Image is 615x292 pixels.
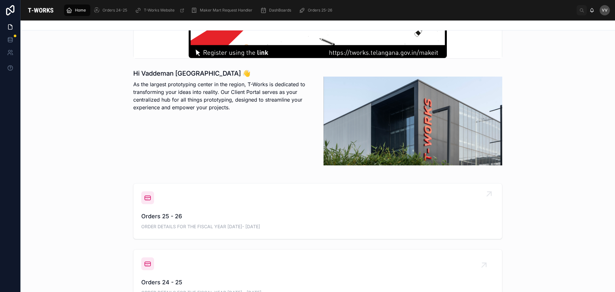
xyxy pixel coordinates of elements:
img: 20656-Tworks-build.png [324,77,502,165]
div: scrollable content [61,3,577,17]
a: Maker Mart Request Handler [189,4,257,16]
a: Orders 25 - 26ORDER DETAILS FOR THE FISCAL YEAR [DATE]- [DATE] [134,184,502,239]
span: VV [602,8,608,13]
a: Orders 25-26 [297,4,337,16]
span: Orders 24-25 [102,8,127,13]
span: T-Works Website [144,8,175,13]
p: As the largest prototyping center in the region, T-Works is dedicated to transforming your ideas ... [133,80,312,111]
span: Orders 25 - 26 [141,212,494,221]
a: Orders 24-25 [92,4,132,16]
span: ORDER DETAILS FOR THE FISCAL YEAR [DATE]- [DATE] [141,223,494,230]
a: DashBoards [258,4,296,16]
h1: Hi Vaddeman [GEOGRAPHIC_DATA] 👋 [133,69,312,78]
span: Home [75,8,86,13]
a: T-Works Website [133,4,188,16]
span: Orders 24 - 25 [141,278,494,287]
a: Home [64,4,90,16]
span: Orders 25-26 [308,8,332,13]
span: DashBoards [269,8,291,13]
img: App logo [26,5,56,15]
span: Maker Mart Request Handler [200,8,252,13]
